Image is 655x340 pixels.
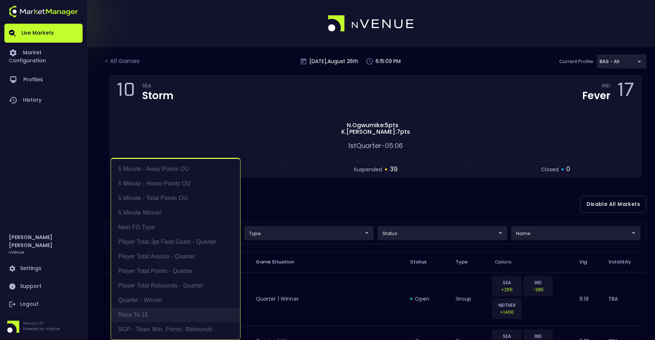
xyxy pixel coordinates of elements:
[111,264,240,278] li: Player Total Points - Quarter
[111,278,240,293] li: Player Total Rebounds - Quarter
[111,206,240,220] li: 5 Minute Winner
[111,235,240,249] li: Player Total 3pt Field Goals - Quarter
[111,176,240,191] li: 5 Minute - Home Points OU
[111,308,240,322] li: Race to 15
[111,162,240,176] li: 5 Minute - Away Points OU
[111,322,240,337] li: SGP - Team Win, Points, Rebounds
[111,293,240,308] li: Quarter - Winner
[111,220,240,235] li: Next FG Type
[111,249,240,264] li: Player Total Assists - Quarter
[111,191,240,206] li: 5 Minute - Total Points OU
